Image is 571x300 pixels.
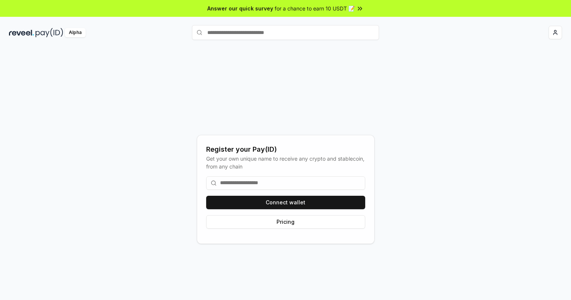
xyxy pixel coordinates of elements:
span: for a chance to earn 10 USDT 📝 [275,4,355,12]
button: Connect wallet [206,196,365,209]
div: Alpha [65,28,86,37]
img: reveel_dark [9,28,34,37]
span: Answer our quick survey [207,4,273,12]
div: Get your own unique name to receive any crypto and stablecoin, from any chain [206,155,365,170]
img: pay_id [36,28,63,37]
div: Register your Pay(ID) [206,144,365,155]
button: Pricing [206,215,365,229]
